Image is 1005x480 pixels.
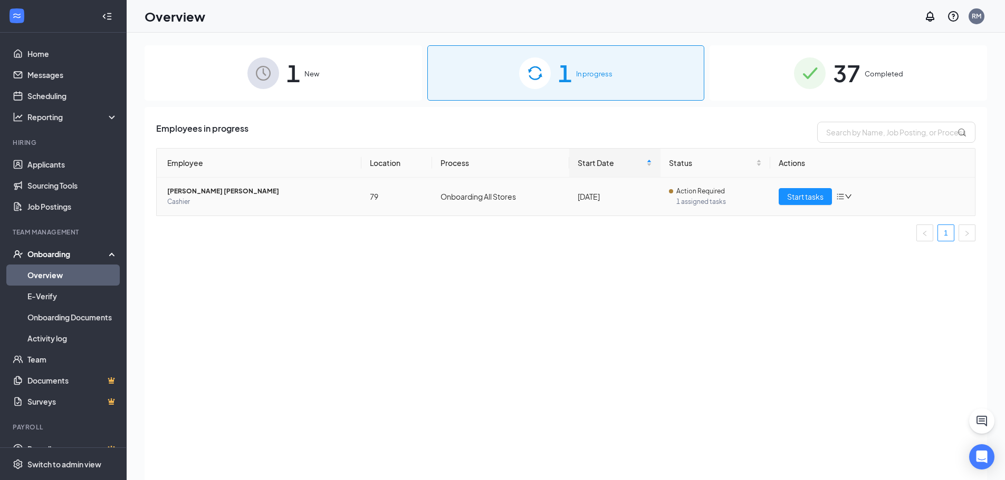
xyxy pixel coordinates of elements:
svg: UserCheck [13,249,23,259]
button: right [959,224,975,241]
span: Completed [865,68,903,79]
a: Sourcing Tools [27,175,118,196]
th: Status [661,149,770,178]
th: Employee [157,149,361,178]
span: Cashier [167,197,353,207]
div: RM [972,12,981,21]
a: Onboarding Documents [27,307,118,328]
th: Location [361,149,432,178]
span: Status [669,157,754,169]
li: Next Page [959,224,975,241]
svg: WorkstreamLogo [12,11,22,21]
td: 79 [361,178,432,215]
svg: Settings [13,459,23,469]
span: down [845,193,852,200]
input: Search by Name, Job Posting, or Process [817,122,975,143]
span: Employees in progress [156,122,248,143]
th: Actions [770,149,975,178]
a: Messages [27,64,118,85]
a: Team [27,349,118,370]
div: Open Intercom Messenger [969,444,994,469]
th: Process [432,149,569,178]
span: Start tasks [787,191,824,202]
div: Switch to admin view [27,459,101,469]
a: Home [27,43,118,64]
h1: Overview [145,7,205,25]
svg: ChatActive [975,415,988,427]
div: [DATE] [578,191,652,202]
svg: Notifications [924,10,936,23]
span: [PERSON_NAME] [PERSON_NAME] [167,186,353,197]
span: Start Date [578,157,644,169]
span: 37 [833,55,860,91]
div: Hiring [13,138,116,147]
button: ChatActive [969,408,994,434]
button: Start tasks [779,188,832,205]
a: Applicants [27,154,118,175]
a: PayrollCrown [27,438,118,459]
td: Onboarding All Stores [432,178,569,215]
span: left [922,230,928,237]
a: E-Verify [27,286,118,307]
a: Job Postings [27,196,118,217]
a: SurveysCrown [27,391,118,412]
span: 1 [558,55,572,91]
div: Onboarding [27,249,109,259]
div: Payroll [13,423,116,432]
button: left [916,224,933,241]
span: In progress [576,68,612,79]
span: right [964,230,970,237]
div: Reporting [27,112,118,122]
div: Team Management [13,228,116,237]
a: Overview [27,265,118,286]
svg: QuestionInfo [947,10,960,23]
svg: Analysis [13,112,23,122]
a: DocumentsCrown [27,370,118,391]
span: 1 [286,55,300,91]
li: 1 [937,224,954,241]
a: 1 [938,225,954,241]
span: Action Required [676,186,725,197]
span: bars [836,192,845,201]
span: New [304,68,319,79]
a: Scheduling [27,85,118,106]
li: Previous Page [916,224,933,241]
svg: Collapse [102,11,112,22]
a: Activity log [27,328,118,349]
span: 1 assigned tasks [676,197,762,207]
